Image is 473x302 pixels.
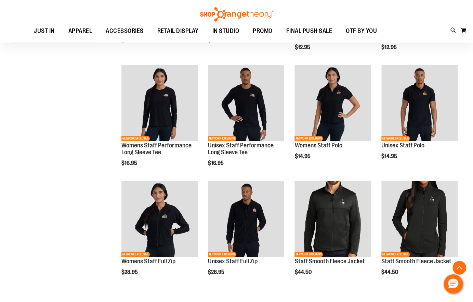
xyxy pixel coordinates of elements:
span: JUST IN [34,23,55,39]
img: Shop Orangetheory [199,7,274,22]
span: $14.95 [381,153,398,159]
div: product [378,177,461,293]
a: OTF BY YOU [339,23,384,39]
img: Unisex Staff Full Zip [208,181,284,257]
span: $44.50 [294,269,312,275]
span: $28.95 [121,269,139,275]
div: product [118,61,201,184]
div: product [205,177,288,293]
img: Unisex Staff Performance Long Sleeve Tee [208,65,284,141]
a: Product image for Smooth Fleece JacketNETWORK EXCLUSIVE [381,181,458,258]
span: NETWORK EXCLUSIVE [294,252,323,257]
div: product [291,61,374,177]
span: NETWORK EXCLUSIVE [381,136,410,141]
a: Staff Smooth Fleece Jacket [381,258,451,265]
button: Hello, have a question? Let’s chat. [444,274,463,293]
a: IN STUDIO [206,23,246,39]
span: $28.95 [208,269,225,275]
span: FINAL PUSH SALE [286,23,332,39]
span: RETAIL DISPLAY [157,23,199,39]
div: product [291,177,374,293]
a: Womens Staff Full ZipNETWORK EXCLUSIVE [121,181,198,258]
a: Unisex Staff PoloNETWORK EXCLUSIVE [381,65,458,142]
span: $44.50 [381,269,399,275]
a: Product image for Smooth Fleece JacketNETWORK EXCLUSIVE [294,181,371,258]
span: $16.95 [121,160,138,166]
span: $16.95 [208,160,225,166]
a: Womens Staff Performance Long Sleeve TeeNETWORK EXCLUSIVE [121,65,198,142]
a: Unisex Staff Performance Long Sleeve Tee [208,142,274,156]
span: NETWORK EXCLUSIVE [121,252,150,257]
div: product [118,177,201,293]
img: Womens Staff Full Zip [121,181,198,257]
img: Womens Staff Performance Long Sleeve Tee [121,65,198,141]
span: NETWORK EXCLUSIVE [208,252,236,257]
img: Product image for Smooth Fleece Jacket [294,181,371,257]
span: APPAREL [68,23,92,39]
a: Womens Staff Performance Long Sleeve Tee [121,142,192,156]
a: ACCESSORIES [99,23,150,39]
span: ACCESSORIES [106,23,144,39]
img: Unisex Staff Polo [381,65,458,141]
span: OTF BY YOU [346,23,377,39]
a: Unisex Staff Full Zip [208,258,258,265]
a: Unisex Staff Polo [381,142,424,149]
a: Unisex Staff Performance Long Sleeve TeeNETWORK EXCLUSIVE [208,65,284,142]
a: RETAIL DISPLAY [150,23,206,39]
span: NETWORK EXCLUSIVE [208,136,236,141]
button: Back To Top [452,261,466,275]
img: Product image for Smooth Fleece Jacket [381,181,458,257]
span: PROMO [253,23,273,39]
div: product [378,61,461,177]
a: FINAL PUSH SALE [279,23,339,39]
a: Staff Smooth Fleece Jacket [294,258,365,265]
img: Womens Staff Polo [294,65,371,141]
a: Womens Staff Full Zip [121,258,175,265]
a: APPAREL [62,23,99,39]
span: NETWORK EXCLUSIVE [381,252,410,257]
span: NETWORK EXCLUSIVE [121,136,150,141]
div: product [205,61,288,184]
span: NETWORK EXCLUSIVE [294,136,323,141]
a: PROMO [246,23,279,39]
span: IN STUDIO [212,23,239,39]
a: Womens Staff PoloNETWORK EXCLUSIVE [294,65,371,142]
a: Unisex Staff Full ZipNETWORK EXCLUSIVE [208,181,284,258]
span: $12.95 [381,44,398,50]
span: $14.95 [294,153,311,159]
span: $12.95 [294,44,311,50]
a: JUST IN [27,23,62,39]
a: Womens Staff Polo [294,142,342,149]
